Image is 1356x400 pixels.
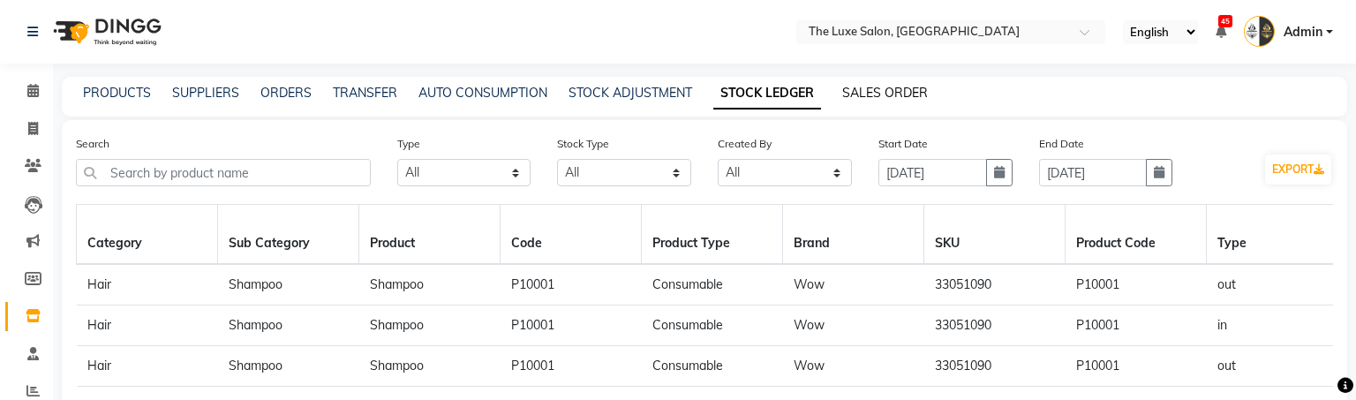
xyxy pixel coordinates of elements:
[501,306,642,346] td: P10001
[77,346,218,387] td: Hair
[783,264,924,306] td: Wow
[1265,155,1331,185] button: EXPORT
[218,346,359,387] td: Shampoo
[1039,136,1084,152] label: End Date
[642,205,783,265] th: Product Type
[842,85,928,101] a: SALES ORDER
[83,85,151,101] a: PRODUCTS
[397,136,420,152] label: Type
[172,85,239,101] a: SUPPLIERS
[418,85,547,101] a: AUTO CONSUMPTION
[370,276,424,292] span: Shampoo
[77,205,218,265] th: Category
[1284,23,1322,42] span: Admin
[924,205,1066,265] th: SKU
[924,264,1066,306] td: 33051090
[1216,24,1226,40] a: 45
[333,85,397,101] a: TRANSFER
[642,306,783,346] td: Consumable
[218,205,359,265] th: Sub Category
[77,264,218,306] td: Hair
[45,7,166,57] img: logo
[924,346,1066,387] td: 33051090
[783,205,924,265] th: Brand
[642,346,783,387] td: Consumable
[1066,264,1207,306] td: P10001
[557,136,609,152] label: Stock Type
[260,85,312,101] a: ORDERS
[783,346,924,387] td: Wow
[1066,306,1207,346] td: P10001
[218,306,359,346] td: Shampoo
[1066,346,1207,387] td: P10001
[77,306,218,346] td: Hair
[359,205,501,265] th: Product
[1207,346,1348,387] td: out
[501,205,642,265] th: Code
[1207,205,1348,265] th: Type
[1207,264,1348,306] td: out
[878,136,928,152] label: Start Date
[1244,16,1275,47] img: Admin
[218,264,359,306] td: Shampoo
[783,306,924,346] td: Wow
[76,136,109,152] label: Search
[642,264,783,306] td: Consumable
[370,317,424,333] span: Shampoo
[1207,306,1348,346] td: in
[1218,15,1232,27] span: 45
[713,78,821,109] a: STOCK LEDGER
[76,159,371,186] input: Search by product name
[501,264,642,306] td: P10001
[370,358,424,374] span: Shampoo
[1066,205,1207,265] th: Product Code
[569,85,692,101] a: STOCK ADJUSTMENT
[501,346,642,387] td: P10001
[924,306,1066,346] td: 33051090
[718,136,772,152] label: Created By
